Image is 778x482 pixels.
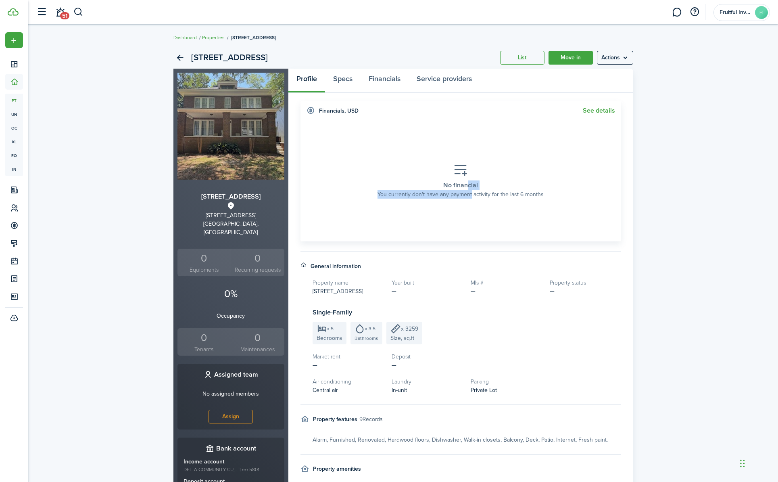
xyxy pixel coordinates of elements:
small: Tenants [179,345,229,354]
menu-btn: Actions [597,51,633,65]
small: Recurring requests [233,266,282,274]
a: eq [5,149,23,162]
span: — [550,287,555,295]
placeholder-description: You currently don't have any payment activity for the last 6 months [378,190,544,199]
a: Move in [549,51,593,65]
span: Private Lot [471,386,497,394]
span: In-unit [392,386,407,394]
a: kl [5,135,23,149]
span: — [392,361,396,369]
h5: Deposit [392,352,463,361]
div: 0 [179,251,229,266]
button: Open menu [5,32,23,48]
img: TenantCloud [8,8,19,16]
div: 0 [179,330,229,346]
button: Open menu [597,51,633,65]
h3: Assigned team [214,370,258,380]
h5: Property name [313,279,384,287]
a: Specs [325,69,361,93]
p: Income account [184,457,278,466]
span: — [313,361,317,369]
a: 0Equipments [177,249,231,277]
button: Search [73,5,83,19]
placeholder-title: No financial [443,180,478,190]
span: x 5 [327,326,334,331]
span: x 3.5 [365,326,375,331]
p: No assigned members [202,390,259,398]
span: Bedrooms [317,334,342,342]
span: [STREET_ADDRESS] [313,287,363,295]
div: 0 [233,251,282,266]
span: — [471,287,476,295]
a: Financials [361,69,409,93]
div: 0 [233,330,282,346]
h3: Bank account [216,444,256,454]
h5: Parking [471,377,542,386]
a: in [5,162,23,176]
h4: Financials , USD [319,107,359,115]
h3: [STREET_ADDRESS] [177,192,284,202]
span: [STREET_ADDRESS] [231,34,276,41]
h4: Property amenities [313,465,361,473]
h3: Single-Family [313,308,621,318]
h5: Market rent [313,352,384,361]
span: — [392,287,396,295]
a: List [500,51,544,65]
h5: Air conditioning [313,377,384,386]
div: [STREET_ADDRESS] [177,211,284,220]
span: Size, sq.ft [390,334,414,342]
h5: Laundry [392,377,463,386]
h5: Year built [392,279,463,287]
h5: Mls # [471,279,542,287]
a: Messaging [669,2,684,23]
div: Drag [740,451,745,476]
h4: Property features [313,415,357,423]
p: Occupancy [177,312,284,320]
h4: General information [311,262,361,270]
div: Alarm, Furnished, Renovated, Hardwood floors, Dishwasher, Walk-in closets, Balcony, Deck, Patio, ... [313,436,621,444]
h5: Property status [550,279,621,287]
a: un [5,107,23,121]
a: Notifications [52,2,68,23]
a: 0Maintenances [231,328,284,356]
a: Dashboard [173,34,197,41]
span: 51 [60,12,69,19]
a: See details [583,107,615,114]
a: Service providers [409,69,480,93]
small: 9 Records [359,415,382,423]
button: Open resource center [688,5,701,19]
span: Fruitful Investment Properties LLC [720,10,752,15]
div: [GEOGRAPHIC_DATA], [GEOGRAPHIC_DATA] [177,220,284,237]
span: x 3259 [401,325,418,333]
a: 0Tenants [177,328,231,356]
h2: [STREET_ADDRESS] [191,51,268,65]
small: DELTA COMMUNITY CU,... | •••• 5801 [184,466,278,473]
small: Equipments [179,266,229,274]
small: Maintenances [233,345,282,354]
a: oc [5,121,23,135]
a: pt [5,94,23,107]
span: Bathrooms [355,335,378,342]
span: Central air [313,386,338,394]
a: Back [173,51,187,65]
img: Property avatar [177,73,284,180]
avatar-text: FI [755,6,768,19]
iframe: Chat Widget [640,395,778,482]
button: Assign [209,410,253,423]
a: 0 Recurring requests [231,249,284,277]
p: 0% [177,286,284,302]
button: Open sidebar [34,4,49,20]
a: Properties [202,34,225,41]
